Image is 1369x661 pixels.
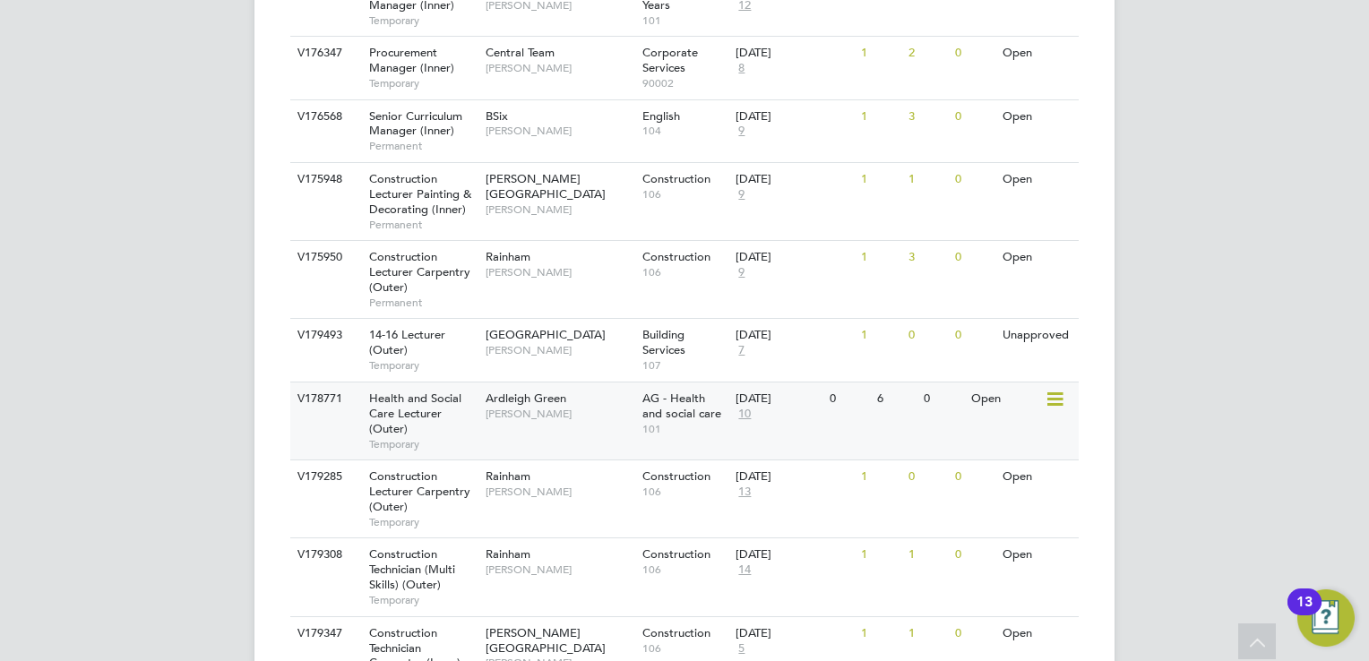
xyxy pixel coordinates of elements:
div: Open [998,538,1076,571]
div: 1 [857,100,903,133]
div: [DATE] [736,46,852,61]
span: Construction [642,625,710,640]
span: Construction [642,171,710,186]
div: 1 [904,538,951,571]
span: [PERSON_NAME][GEOGRAPHIC_DATA] [486,171,606,202]
span: Construction Lecturer Painting & Decorating (Inner) [369,171,471,217]
span: Building Services [642,327,685,357]
span: English [642,108,680,124]
span: 9 [736,187,747,202]
span: Temporary [369,515,477,529]
div: 0 [951,163,997,196]
span: Construction [642,546,710,562]
div: V175948 [293,163,356,196]
div: [DATE] [736,469,852,485]
div: 0 [951,538,997,571]
div: V179493 [293,319,356,352]
div: V176347 [293,37,356,70]
span: 9 [736,265,747,280]
span: Rainham [486,468,530,484]
span: Construction Lecturer Carpentry (Outer) [369,249,470,295]
div: 2 [904,37,951,70]
div: 1 [857,241,903,274]
div: 0 [951,319,997,352]
span: [PERSON_NAME] [486,407,633,421]
div: 0 [919,382,966,416]
span: Temporary [369,358,477,373]
div: [DATE] [736,626,852,641]
span: 101 [642,13,728,28]
span: Senior Curriculum Manager (Inner) [369,108,462,139]
span: 106 [642,485,728,499]
span: Health and Social Care Lecturer (Outer) [369,391,461,436]
div: 13 [1296,602,1313,625]
div: 0 [825,382,872,416]
span: BSix [486,108,508,124]
div: Open [967,382,1045,416]
div: 0 [904,460,951,494]
div: V179285 [293,460,356,494]
span: 101 [642,422,728,436]
span: [PERSON_NAME] [486,562,633,577]
div: 1 [857,460,903,494]
div: 0 [951,617,997,650]
span: 14-16 Lecturer (Outer) [369,327,445,357]
span: [PERSON_NAME] [486,202,633,217]
div: [DATE] [736,250,852,265]
div: Open [998,617,1076,650]
span: 13 [736,485,753,500]
span: Construction [642,249,710,264]
div: [DATE] [736,328,852,343]
div: Open [998,460,1076,494]
div: 0 [951,460,997,494]
span: 107 [642,358,728,373]
span: Temporary [369,76,477,90]
span: Construction [642,468,710,484]
span: 106 [642,187,728,202]
div: 1 [904,617,951,650]
div: Unapproved [998,319,1076,352]
span: 10 [736,407,753,422]
span: AG - Health and social care [642,391,721,421]
div: 0 [951,100,997,133]
span: 14 [736,562,753,578]
span: Corporate Services [642,45,698,75]
span: Rainham [486,249,530,264]
div: 3 [904,100,951,133]
div: 0 [951,241,997,274]
span: Rainham [486,546,530,562]
div: Open [998,37,1076,70]
div: 1 [857,163,903,196]
span: 90002 [642,76,728,90]
div: 1 [857,538,903,571]
div: 1 [857,37,903,70]
span: Temporary [369,437,477,451]
span: [GEOGRAPHIC_DATA] [486,327,606,342]
span: Ardleigh Green [486,391,566,406]
div: V178771 [293,382,356,416]
div: 0 [904,319,951,352]
span: [PERSON_NAME] [486,124,633,138]
button: Open Resource Center, 13 new notifications [1297,589,1355,647]
span: [PERSON_NAME] [486,343,633,357]
span: Permanent [369,218,477,232]
span: 106 [642,562,728,577]
div: V176568 [293,100,356,133]
span: Central Team [486,45,555,60]
div: [DATE] [736,547,852,562]
span: 7 [736,343,747,358]
div: Open [998,163,1076,196]
div: 1 [857,617,903,650]
span: 104 [642,124,728,138]
div: 6 [873,382,919,416]
span: Construction Lecturer Carpentry (Outer) [369,468,470,514]
div: [DATE] [736,391,821,407]
span: [PERSON_NAME] [486,265,633,279]
span: Temporary [369,13,477,28]
div: 1 [857,319,903,352]
span: 106 [642,641,728,656]
span: [PERSON_NAME] [486,61,633,75]
span: 8 [736,61,747,76]
span: Permanent [369,139,477,153]
div: [DATE] [736,109,852,124]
